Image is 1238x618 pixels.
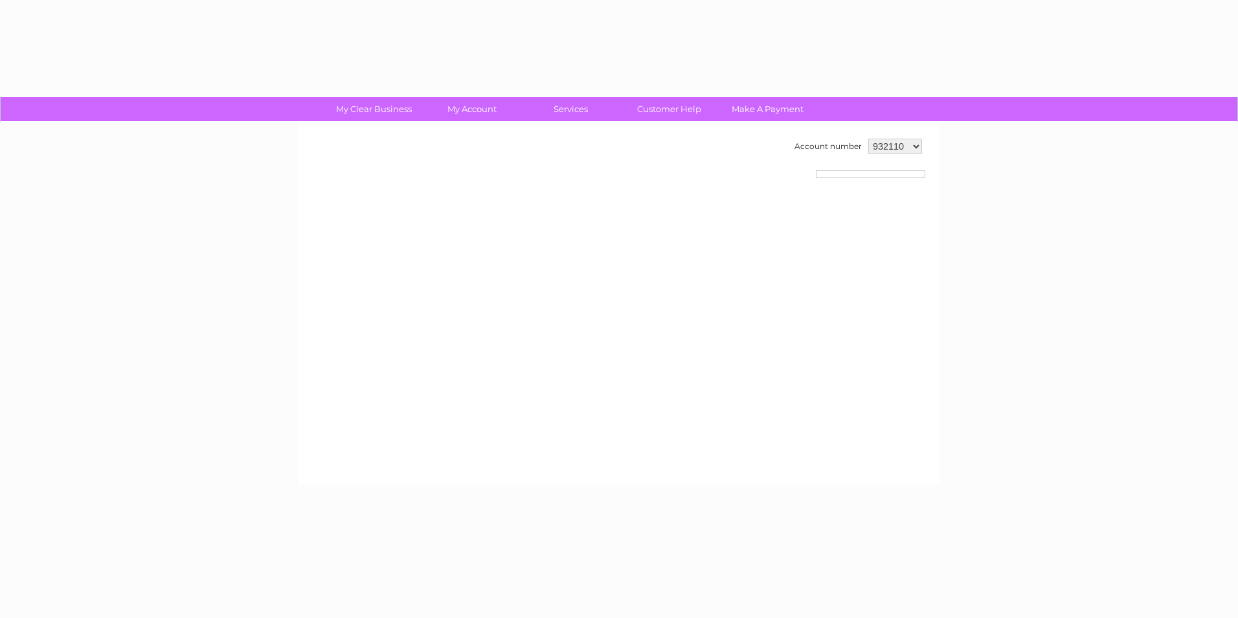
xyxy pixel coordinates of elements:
[517,97,624,121] a: Services
[419,97,526,121] a: My Account
[321,97,427,121] a: My Clear Business
[791,135,865,157] td: Account number
[714,97,821,121] a: Make A Payment
[616,97,723,121] a: Customer Help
